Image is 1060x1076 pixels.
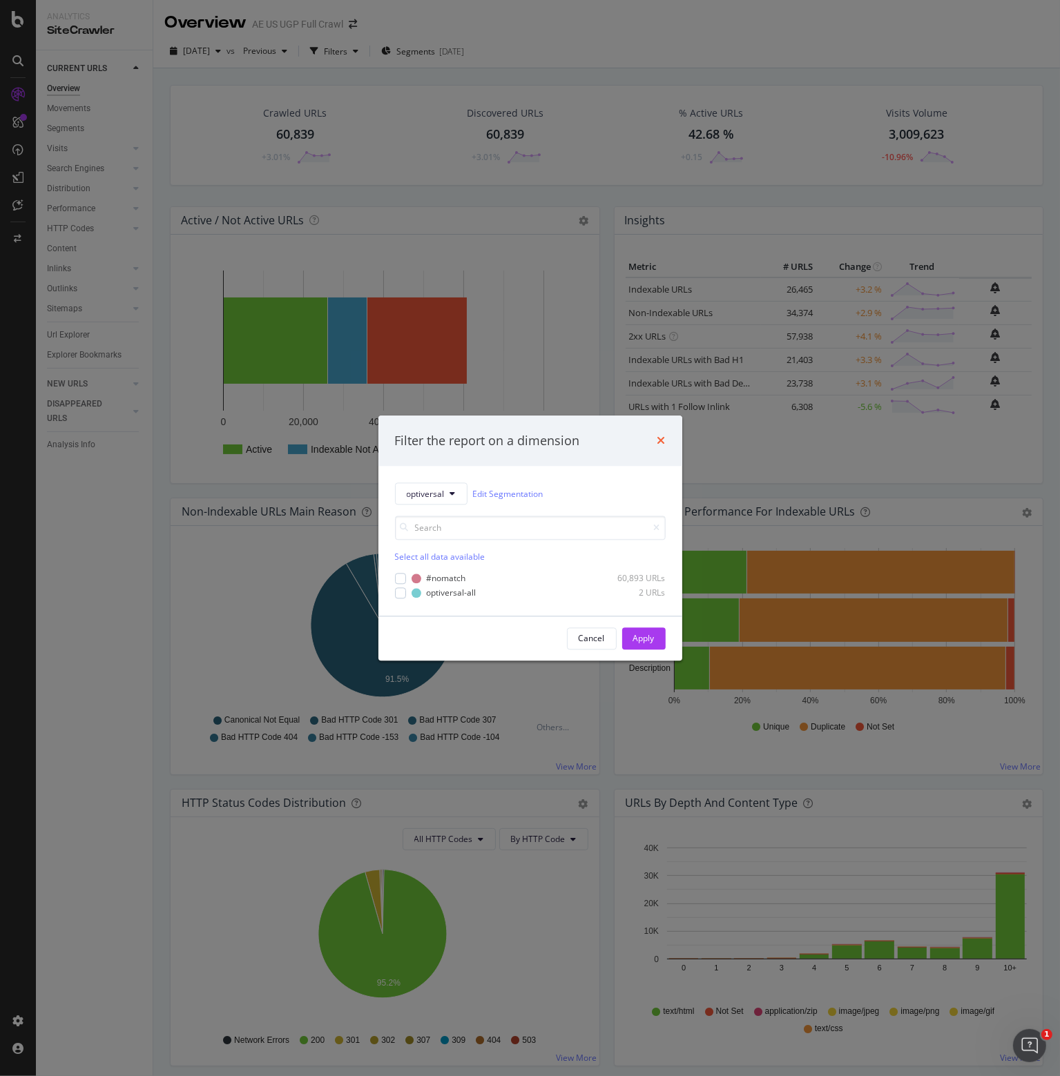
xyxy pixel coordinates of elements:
[633,632,655,644] div: Apply
[598,573,666,585] div: 60,893 URLs
[579,632,605,644] div: Cancel
[567,627,617,649] button: Cancel
[378,415,682,661] div: modal
[473,487,543,501] a: Edit Segmentation
[1041,1029,1052,1040] span: 1
[427,573,466,585] div: #nomatch
[598,587,666,599] div: 2 URLs
[622,627,666,649] button: Apply
[1013,1029,1046,1062] iframe: Intercom live chat
[407,488,445,500] span: optiversal
[395,483,468,505] button: optiversal
[395,551,666,563] div: Select all data available
[427,587,476,599] div: optiversal-all
[395,516,666,540] input: Search
[395,432,580,450] div: Filter the report on a dimension
[657,432,666,450] div: times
